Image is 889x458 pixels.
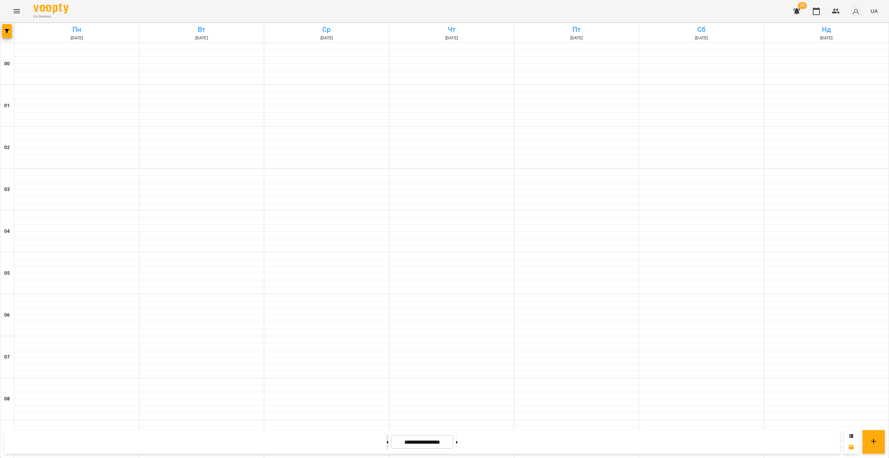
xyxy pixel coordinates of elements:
span: For Business [34,14,68,19]
h6: [DATE] [140,35,263,42]
img: avatar_s.png [851,6,861,16]
h6: Ср [265,24,388,35]
h6: [DATE] [640,35,763,42]
h6: Пт [515,24,638,35]
h6: 02 [4,144,10,152]
span: UA [870,7,878,15]
h6: [DATE] [265,35,388,42]
h6: [DATE] [765,35,888,42]
h6: Сб [640,24,763,35]
span: 35 [798,2,807,9]
h6: [DATE] [515,35,638,42]
h6: 05 [4,269,10,277]
h6: [DATE] [15,35,138,42]
h6: 04 [4,228,10,235]
h6: Чт [390,24,513,35]
h6: 03 [4,186,10,193]
h6: Нд [765,24,888,35]
h6: 00 [4,60,10,68]
button: UA [868,5,881,17]
h6: Пн [15,24,138,35]
h6: Вт [140,24,263,35]
h6: [DATE] [390,35,513,42]
h6: 01 [4,102,10,110]
h6: 06 [4,311,10,319]
img: Voopty Logo [34,3,68,14]
button: Menu [8,3,25,20]
h6: 07 [4,353,10,361]
h6: 08 [4,395,10,403]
